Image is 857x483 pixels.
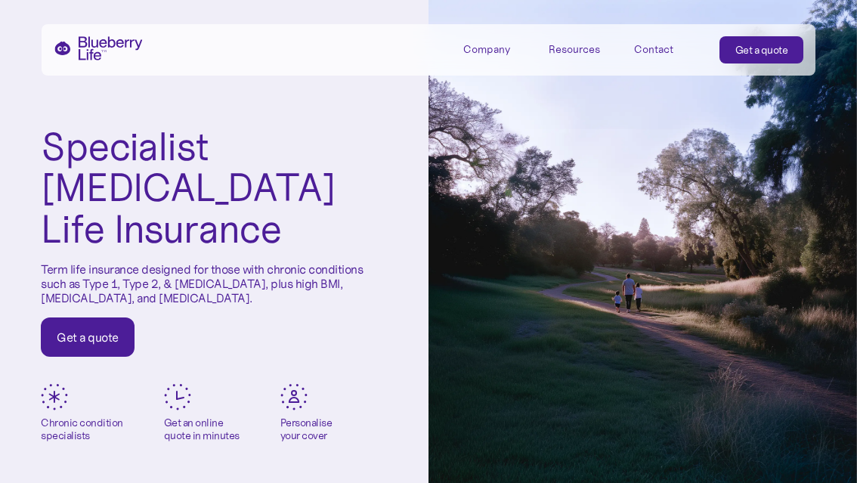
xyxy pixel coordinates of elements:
div: Chronic condition specialists [41,416,123,442]
div: Get an online quote in minutes [164,416,240,442]
a: home [54,36,143,60]
div: Resources [549,36,617,61]
div: Resources [549,43,600,56]
a: Get a quote [719,36,804,63]
div: Personalise your cover [280,416,333,442]
p: Term life insurance designed for those with chronic conditions such as Type 1, Type 2, & [MEDICAL... [41,262,388,306]
div: Company [463,36,531,61]
div: Company [463,43,510,56]
a: Contact [634,36,702,61]
div: Get a quote [57,330,119,345]
a: Get a quote [41,317,135,357]
div: Get a quote [735,42,788,57]
h1: Specialist [MEDICAL_DATA] Life Insurance [41,126,388,250]
div: Contact [634,43,673,56]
